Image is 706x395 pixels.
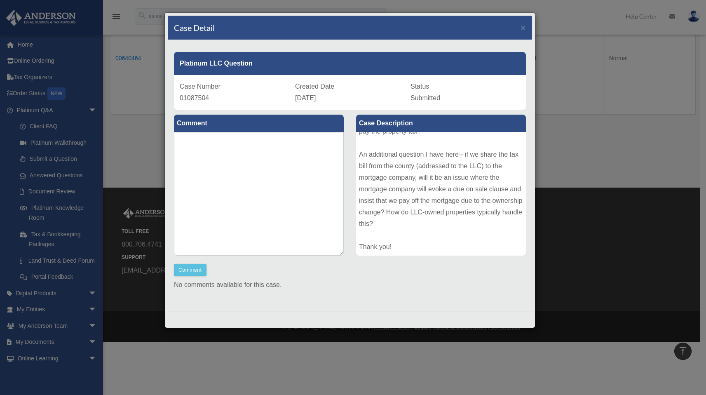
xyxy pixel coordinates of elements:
div: Platinum LLC Question [174,52,526,75]
span: × [521,23,526,32]
label: Comment [174,115,344,132]
label: Case Description [356,115,526,132]
button: Comment [174,264,206,276]
span: Case Number [180,83,220,90]
span: 01087504 [180,94,209,101]
span: Status [410,83,429,90]
span: Created Date [295,83,334,90]
span: Submitted [410,94,440,101]
button: Close [521,23,526,32]
span: [DATE] [295,94,316,101]
div: Hello-- I have a question regarding property tax payments when a property is owned by an LLC (own... [356,132,526,256]
h4: Case Detail [174,22,215,33]
p: No comments available for this case. [174,279,526,291]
